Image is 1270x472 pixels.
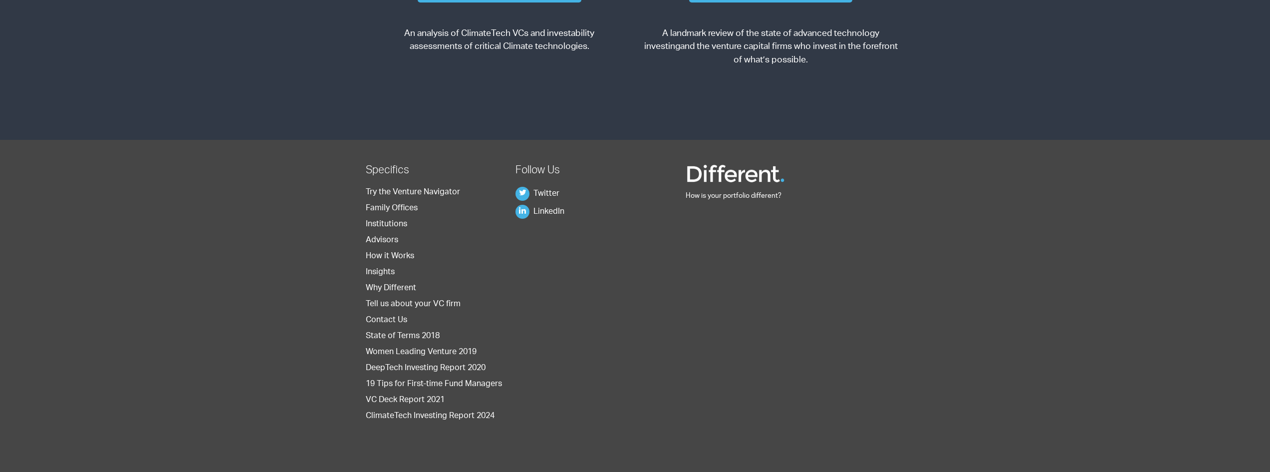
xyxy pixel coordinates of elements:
[515,190,559,198] a: Twitter
[366,333,440,341] a: State of Terms 2018
[366,205,418,213] a: Family Offices
[366,253,414,261] a: How it Works
[515,208,564,216] a: LinkedIn
[366,164,506,178] h2: Specifics
[366,381,502,389] a: 19 Tips for First-time Fund Managers
[366,189,460,197] a: Try the Venture Navigator
[366,317,407,325] a: Contact Us
[680,42,898,64] span: and the venture capital firms who invest in the forefront of what’s possible.
[366,269,395,277] a: Insights
[644,29,880,51] span: A landmark review of the state of advanced technology investing
[366,221,407,229] a: Institutions
[366,237,398,245] a: Advisors
[366,413,495,421] a: ClimateTech Investing Report 2024
[515,164,656,178] h2: Follow Us
[366,365,486,373] a: DeepTech Investing Report 2020
[366,349,477,357] a: Women Leading Venture 2019
[404,29,594,38] span: An analysis of ClimateTech VCs and investability
[366,397,445,405] a: VC Deck Report 2021
[686,164,785,184] img: Different Funds
[366,301,461,309] a: Tell us about your VC firm
[410,42,589,51] span: assessments of critical Climate technologies.
[686,190,904,202] p: How is your portfolio different?
[366,285,416,293] a: Why Different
